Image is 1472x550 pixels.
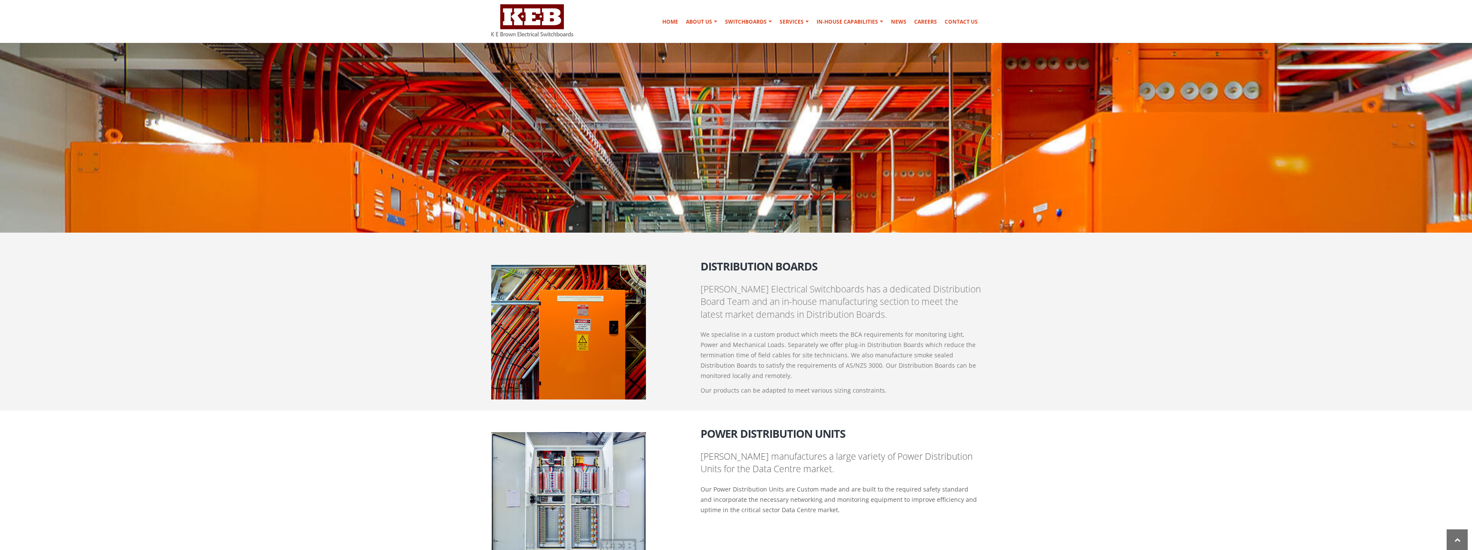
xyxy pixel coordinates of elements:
a: About Us [682,13,721,31]
a: Switchboards [722,13,775,31]
a: In-house Capabilities [813,13,887,31]
a: News [887,13,910,31]
p: [PERSON_NAME] Electrical Switchboards has a dedicated Distribution Board Team and an in-house man... [701,283,981,321]
a: Services [776,13,812,31]
p: Our products can be adapted to meet various sizing constraints. [701,385,981,396]
a: Home [659,13,682,31]
a: Careers [911,13,940,31]
h2: Power Distribution Units [701,421,981,439]
img: K E Brown Electrical Switchboards [491,4,573,37]
a: Contact Us [941,13,981,31]
p: We specialise in a custom product which meets the BCA requirements for monitoring Light, Power an... [701,329,981,381]
p: Our Power Distribution Units are Custom made and are built to the required safety standard and in... [701,484,981,515]
p: [PERSON_NAME] manufactures a large variety of Power Distribution Units for the Data Centre market. [701,450,981,476]
h2: Distribution Boards [701,254,981,272]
